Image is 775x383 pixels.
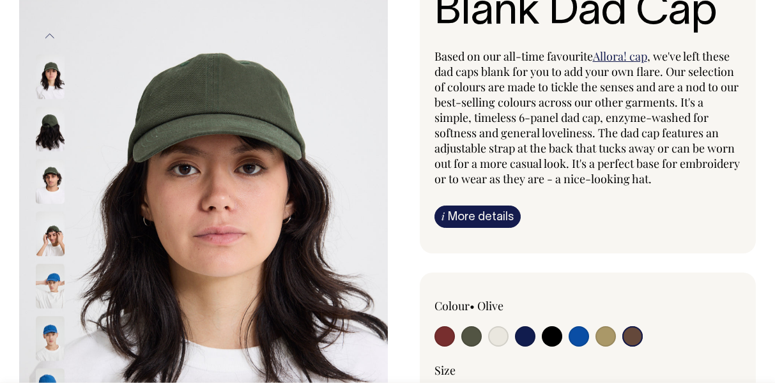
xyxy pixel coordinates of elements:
img: worker-blue [36,264,65,308]
img: olive [36,159,65,204]
a: Allora! cap [593,49,647,64]
div: Size [434,363,742,378]
img: worker-blue [36,316,65,361]
button: Previous [40,22,59,50]
img: olive [36,107,65,151]
a: iMore details [434,206,521,228]
img: olive [36,211,65,256]
span: • [470,298,475,313]
div: Colour [434,298,557,313]
label: Olive [477,298,503,313]
img: olive [36,54,65,99]
span: i [441,209,445,223]
span: Based on our all-time favourite [434,49,593,64]
span: , we've left these dad caps blank for you to add your own flare. Our selection of colours are mad... [434,49,740,186]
